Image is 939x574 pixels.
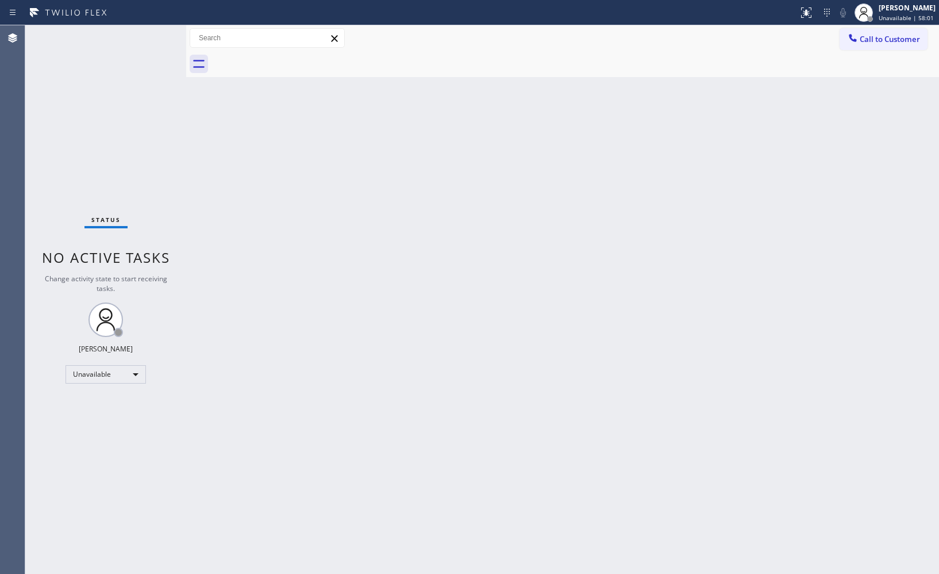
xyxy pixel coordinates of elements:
input: Search [190,29,344,47]
span: Call to Customer [860,34,920,44]
span: Unavailable | 58:01 [879,14,934,22]
button: Call to Customer [840,28,928,50]
span: Change activity state to start receiving tasks. [45,274,167,293]
span: No active tasks [42,248,170,267]
span: Status [91,216,121,224]
div: Unavailable [66,365,146,384]
button: Mute [835,5,851,21]
div: [PERSON_NAME] [79,344,133,354]
div: [PERSON_NAME] [879,3,936,13]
